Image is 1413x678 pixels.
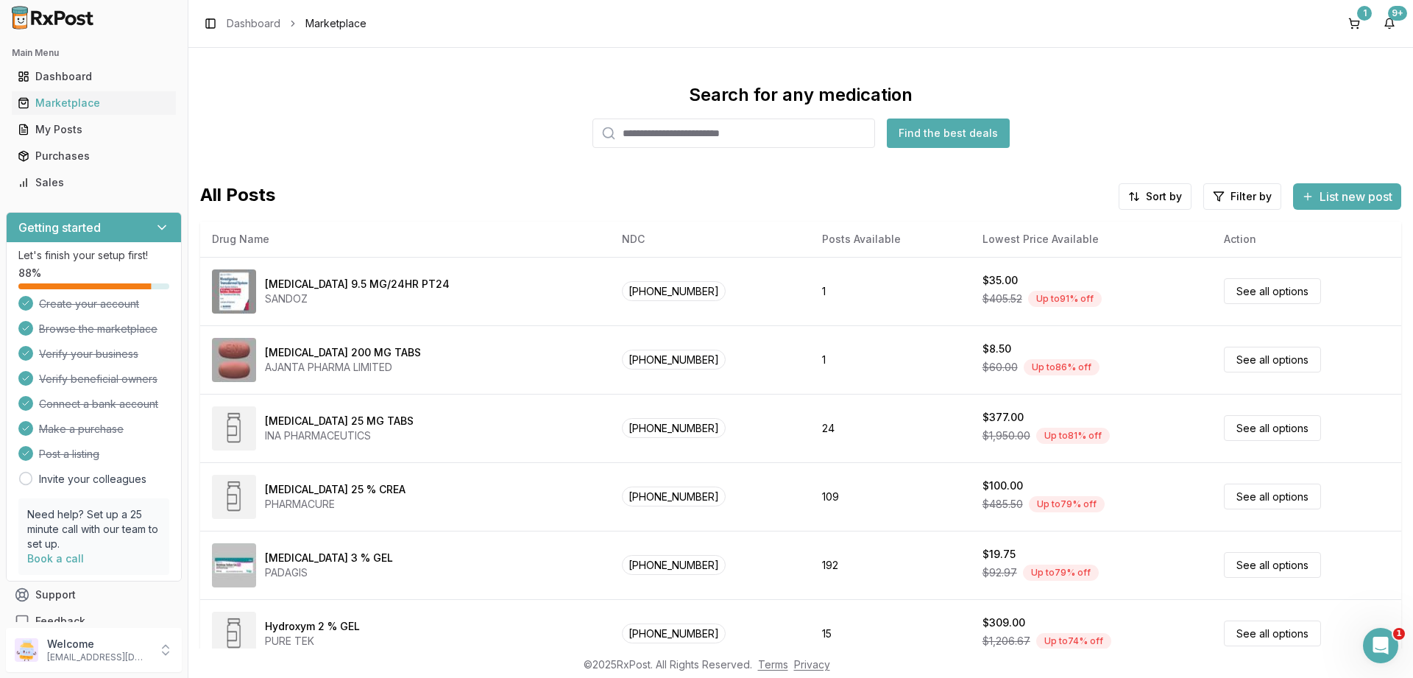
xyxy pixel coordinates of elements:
[810,222,971,257] th: Posts Available
[982,634,1030,649] span: $1,206.67
[622,555,726,575] span: [PHONE_NUMBER]
[265,360,421,375] div: AJANTA PHARMA LIMITED
[982,565,1017,580] span: $92.97
[610,222,810,257] th: NDC
[27,552,84,565] a: Book a call
[12,63,176,90] a: Dashboard
[1357,6,1372,21] div: 1
[212,612,256,656] img: Hydroxym 2 % GEL
[1203,183,1281,210] button: Filter by
[18,219,101,236] h3: Getting started
[39,297,139,311] span: Create your account
[982,479,1023,493] div: $100.00
[794,658,830,671] a: Privacy
[1224,415,1321,441] a: See all options
[47,651,149,663] p: [EMAIL_ADDRESS][DOMAIN_NAME]
[622,350,726,370] span: [PHONE_NUMBER]
[6,118,182,141] button: My Posts
[982,428,1030,443] span: $1,950.00
[982,273,1018,288] div: $35.00
[1024,359,1099,375] div: Up to 86 % off
[12,143,176,169] a: Purchases
[1028,291,1102,307] div: Up to 91 % off
[1224,621,1321,646] a: See all options
[622,487,726,506] span: [PHONE_NUMBER]
[18,149,170,163] div: Purchases
[6,91,182,115] button: Marketplace
[1029,496,1105,512] div: Up to 79 % off
[1036,428,1110,444] div: Up to 81 % off
[971,222,1212,257] th: Lowest Price Available
[1363,628,1398,663] iframe: Intercom live chat
[1224,347,1321,372] a: See all options
[227,16,280,31] a: Dashboard
[212,269,256,314] img: Rivastigmine 9.5 MG/24HR PT24
[200,183,275,210] span: All Posts
[1212,222,1401,257] th: Action
[39,422,124,437] span: Make a purchase
[810,257,971,325] td: 1
[12,169,176,196] a: Sales
[6,6,100,29] img: RxPost Logo
[689,83,913,107] div: Search for any medication
[265,414,414,428] div: [MEDICAL_DATA] 25 MG TABS
[265,497,406,512] div: PHARMACURE
[1320,188,1392,205] span: List new post
[12,47,176,59] h2: Main Menu
[39,347,138,361] span: Verify your business
[810,394,971,462] td: 24
[27,507,160,551] p: Need help? Set up a 25 minute call with our team to set up.
[6,582,182,608] button: Support
[18,248,169,263] p: Let's finish your setup first!
[1224,278,1321,304] a: See all options
[39,472,146,487] a: Invite your colleagues
[47,637,149,651] p: Welcome
[1230,189,1272,204] span: Filter by
[982,547,1016,562] div: $19.75
[265,482,406,497] div: [MEDICAL_DATA] 25 % CREA
[6,65,182,88] button: Dashboard
[810,599,971,668] td: 15
[622,624,726,643] span: [PHONE_NUMBER]
[18,175,170,190] div: Sales
[39,447,99,462] span: Post a listing
[39,397,158,412] span: Connect a bank account
[1224,552,1321,578] a: See all options
[212,475,256,519] img: Methyl Salicylate 25 % CREA
[758,658,788,671] a: Terms
[622,281,726,301] span: [PHONE_NUMBER]
[12,90,176,116] a: Marketplace
[265,277,450,292] div: [MEDICAL_DATA] 9.5 MG/24HR PT24
[18,96,170,110] div: Marketplace
[305,16,366,31] span: Marketplace
[265,428,414,443] div: INA PHARMACEUTICS
[1293,191,1401,205] a: List new post
[18,69,170,84] div: Dashboard
[265,551,393,565] div: [MEDICAL_DATA] 3 % GEL
[265,634,360,649] div: PURE TEK
[1119,183,1191,210] button: Sort by
[982,342,1011,356] div: $8.50
[1393,628,1405,640] span: 1
[622,418,726,438] span: [PHONE_NUMBER]
[1023,565,1099,581] div: Up to 79 % off
[39,322,157,336] span: Browse the marketplace
[982,615,1025,630] div: $309.00
[35,614,85,629] span: Feedback
[39,372,157,386] span: Verify beneficial owners
[1342,12,1366,35] button: 1
[1293,183,1401,210] button: List new post
[982,410,1024,425] div: $377.00
[1146,189,1182,204] span: Sort by
[265,565,393,580] div: PADAGIS
[18,122,170,137] div: My Posts
[15,638,38,662] img: User avatar
[212,406,256,451] img: Diclofenac Potassium 25 MG TABS
[265,345,421,360] div: [MEDICAL_DATA] 200 MG TABS
[265,292,450,306] div: SANDOZ
[265,619,360,634] div: Hydroxym 2 % GEL
[227,16,366,31] nav: breadcrumb
[982,497,1023,512] span: $485.50
[6,608,182,635] button: Feedback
